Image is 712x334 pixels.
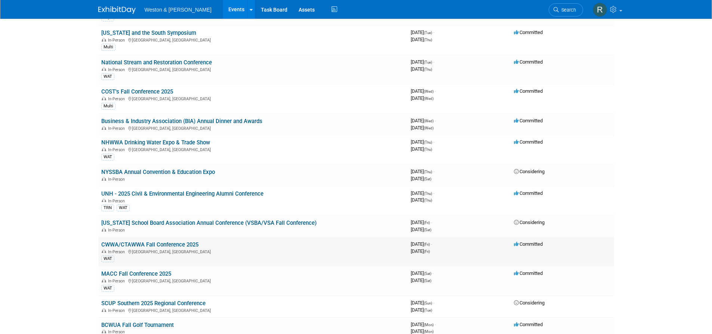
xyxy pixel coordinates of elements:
span: [DATE] [411,227,431,232]
span: - [433,59,434,65]
span: Committed [514,190,543,196]
div: TRN [101,205,114,211]
span: Considering [514,169,545,174]
span: [DATE] [411,197,432,203]
span: - [431,241,432,247]
div: WAT [101,73,114,80]
span: Considering [514,300,545,306]
span: Committed [514,241,543,247]
div: [GEOGRAPHIC_DATA], [GEOGRAPHIC_DATA] [101,248,405,254]
span: - [433,300,434,306]
span: (Sat) [424,177,431,181]
span: - [435,118,436,123]
img: In-Person Event [102,147,106,151]
span: (Thu) [424,170,432,174]
img: In-Person Event [102,330,106,333]
div: WAT [101,285,114,292]
span: (Thu) [424,67,432,71]
img: Raju Vasamsetti [593,3,607,17]
span: (Sat) [424,228,431,232]
span: [DATE] [411,88,436,94]
span: (Thu) [424,198,432,202]
span: (Wed) [424,96,434,101]
span: (Tue) [424,60,432,64]
span: In-Person [108,177,127,182]
img: In-Person Event [102,279,106,282]
div: WAT [101,154,114,160]
span: [DATE] [411,37,432,42]
div: WAT [117,205,130,211]
div: [GEOGRAPHIC_DATA], [GEOGRAPHIC_DATA] [101,95,405,101]
img: In-Person Event [102,38,106,42]
span: Weston & [PERSON_NAME] [145,7,212,13]
span: [DATE] [411,146,432,152]
span: [DATE] [411,278,431,283]
span: - [433,30,434,35]
img: In-Person Event [102,177,106,181]
span: (Thu) [424,191,432,196]
span: [DATE] [411,66,432,72]
img: In-Person Event [102,249,106,253]
span: - [432,270,434,276]
span: [DATE] [411,220,432,225]
span: [DATE] [411,139,434,145]
span: (Sun) [424,301,432,305]
span: (Sat) [424,272,431,276]
span: In-Person [108,228,127,233]
span: Committed [514,322,543,327]
a: Business & Industry Association (BIA) Annual Dinner and Awards [101,118,262,125]
span: - [435,88,436,94]
img: In-Person Event [102,96,106,100]
img: ExhibitDay [98,6,136,14]
img: In-Person Event [102,228,106,232]
div: [GEOGRAPHIC_DATA], [GEOGRAPHIC_DATA] [101,37,405,43]
span: [DATE] [411,307,432,313]
span: (Fri) [424,249,430,254]
div: [GEOGRAPHIC_DATA], [GEOGRAPHIC_DATA] [101,66,405,72]
span: Considering [514,220,545,225]
span: [DATE] [411,59,434,65]
span: [DATE] [411,270,434,276]
span: In-Person [108,126,127,131]
span: - [433,190,434,196]
img: In-Person Event [102,67,106,71]
span: Committed [514,139,543,145]
span: (Tue) [424,31,432,35]
span: In-Person [108,96,127,101]
span: In-Person [108,308,127,313]
span: [DATE] [411,328,434,334]
a: UNH - 2025 Civil & Environmental Engineering Alumni Conference [101,190,263,197]
span: (Fri) [424,221,430,225]
span: (Tue) [424,308,432,312]
a: [US_STATE] School Board Association Annual Conference (VSBA/VSA Fall Conference) [101,220,317,226]
span: Committed [514,118,543,123]
span: - [435,322,436,327]
div: Multi [101,103,115,110]
span: Committed [514,30,543,35]
a: SCUP Southern 2025 Regional Conference [101,300,206,307]
div: WAT [101,255,114,262]
a: NHWWA Drinking Water Expo & Trade Show [101,139,210,146]
span: (Wed) [424,126,434,130]
span: (Sat) [424,279,431,283]
a: Search [549,3,583,16]
img: In-Person Event [102,308,106,312]
span: In-Person [108,38,127,43]
a: CWWA/CTAWWA Fall Conference 2025 [101,241,198,248]
span: (Mon) [424,323,434,327]
div: [GEOGRAPHIC_DATA], [GEOGRAPHIC_DATA] [101,278,405,284]
a: [US_STATE] and the South Symposium [101,30,196,36]
span: - [433,139,434,145]
div: Multi [101,44,115,50]
span: [DATE] [411,300,434,306]
span: - [431,220,432,225]
div: [GEOGRAPHIC_DATA], [GEOGRAPHIC_DATA] [101,307,405,313]
span: [DATE] [411,322,436,327]
span: (Wed) [424,89,434,94]
img: In-Person Event [102,126,106,130]
a: BCWUA Fall Golf Tournament [101,322,174,328]
span: In-Person [108,147,127,152]
span: [DATE] [411,248,430,254]
span: In-Person [108,279,127,284]
span: Committed [514,88,543,94]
